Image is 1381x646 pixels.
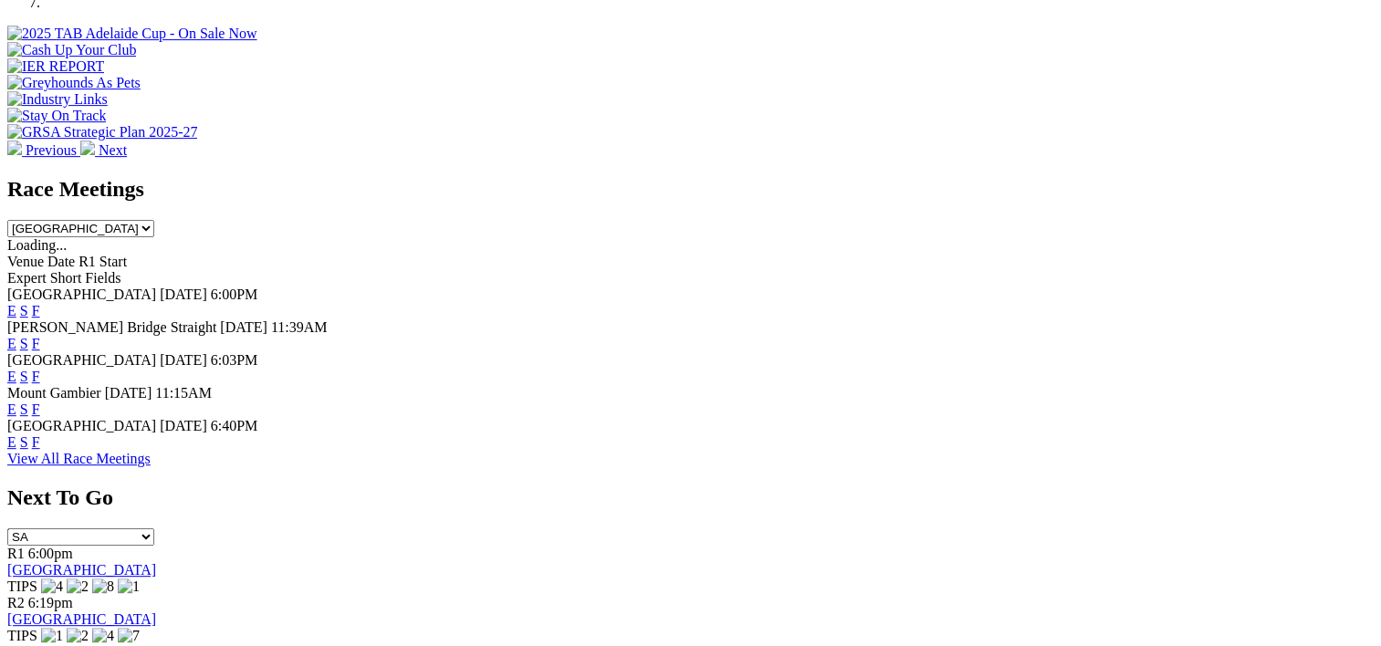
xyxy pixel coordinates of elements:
[20,434,28,450] a: S
[7,336,16,351] a: E
[7,369,16,384] a: E
[7,385,101,401] span: Mount Gambier
[118,628,140,644] img: 7
[7,595,25,610] span: R2
[78,254,127,269] span: R1 Start
[7,451,151,466] a: View All Race Meetings
[67,578,89,595] img: 2
[7,578,37,594] span: TIPS
[20,369,28,384] a: S
[7,91,108,108] img: Industry Links
[160,352,207,368] span: [DATE]
[7,177,1374,202] h2: Race Meetings
[211,418,258,433] span: 6:40PM
[7,142,80,158] a: Previous
[7,352,156,368] span: [GEOGRAPHIC_DATA]
[41,578,63,595] img: 4
[28,546,73,561] span: 6:00pm
[7,611,156,627] a: [GEOGRAPHIC_DATA]
[271,319,328,335] span: 11:39AM
[105,385,152,401] span: [DATE]
[220,319,267,335] span: [DATE]
[118,578,140,595] img: 1
[26,142,77,158] span: Previous
[41,628,63,644] img: 1
[7,287,156,302] span: [GEOGRAPHIC_DATA]
[80,142,127,158] a: Next
[92,578,114,595] img: 8
[80,141,95,155] img: chevron-right-pager-white.svg
[92,628,114,644] img: 4
[7,434,16,450] a: E
[7,418,156,433] span: [GEOGRAPHIC_DATA]
[50,270,82,286] span: Short
[7,75,141,91] img: Greyhounds As Pets
[7,124,197,141] img: GRSA Strategic Plan 2025-27
[99,142,127,158] span: Next
[211,287,258,302] span: 6:00PM
[7,303,16,318] a: E
[7,485,1374,510] h2: Next To Go
[32,434,40,450] a: F
[160,418,207,433] span: [DATE]
[32,369,40,384] a: F
[211,352,258,368] span: 6:03PM
[7,42,136,58] img: Cash Up Your Club
[32,401,40,417] a: F
[7,254,44,269] span: Venue
[7,628,37,643] span: TIPS
[7,546,25,561] span: R1
[20,303,28,318] a: S
[85,270,120,286] span: Fields
[67,628,89,644] img: 2
[20,336,28,351] a: S
[7,141,22,155] img: chevron-left-pager-white.svg
[7,270,47,286] span: Expert
[7,401,16,417] a: E
[28,595,73,610] span: 6:19pm
[20,401,28,417] a: S
[7,562,156,578] a: [GEOGRAPHIC_DATA]
[7,237,67,253] span: Loading...
[7,58,104,75] img: IER REPORT
[32,336,40,351] a: F
[7,26,257,42] img: 2025 TAB Adelaide Cup - On Sale Now
[155,385,212,401] span: 11:15AM
[7,108,106,124] img: Stay On Track
[7,319,216,335] span: [PERSON_NAME] Bridge Straight
[47,254,75,269] span: Date
[32,303,40,318] a: F
[160,287,207,302] span: [DATE]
